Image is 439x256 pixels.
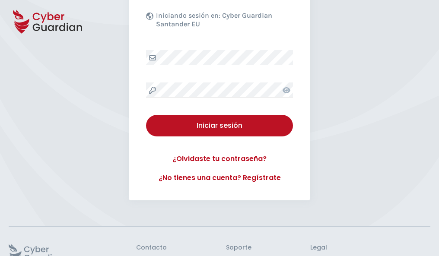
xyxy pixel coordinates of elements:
h3: Soporte [226,244,251,252]
a: ¿Olvidaste tu contraseña? [146,154,293,164]
h3: Contacto [136,244,167,252]
div: Iniciar sesión [153,120,286,131]
button: Iniciar sesión [146,115,293,136]
h3: Legal [310,244,430,252]
a: ¿No tienes una cuenta? Regístrate [146,173,293,183]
